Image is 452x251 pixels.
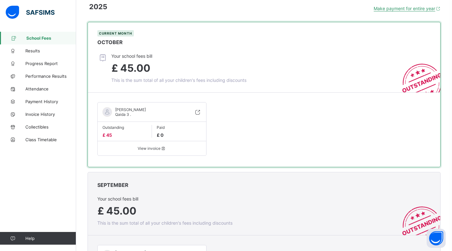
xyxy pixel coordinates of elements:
span: Outstanding [102,125,147,130]
span: Performance Results [25,74,76,79]
span: Class Timetable [25,137,76,142]
img: safsims [6,6,55,19]
span: Current Month [99,31,132,35]
span: Attendance [25,86,76,91]
span: OCTOBER [97,39,123,45]
img: outstanding-stamp.3c148f88c3ebafa6da95868fa43343a1.svg [394,56,440,92]
span: Results [25,48,76,53]
span: Paid [157,125,201,130]
span: Make payment for entire year [374,6,435,11]
span: [PERSON_NAME] [115,107,146,112]
span: School Fees [26,36,76,41]
span: Collectibles [25,124,76,129]
img: outstanding-stamp.3c148f88c3ebafa6da95868fa43343a1.svg [394,199,440,235]
span: Your school fees bill [111,53,246,59]
span: Your school fees bill [97,196,233,201]
span: £ 0 [157,132,164,138]
span: This is the sum total of all your children's fees including discounts [111,77,246,83]
span: Help [25,236,76,241]
span: £ 45.00 [111,62,150,74]
span: View invoice [102,146,201,151]
span: Invoice History [25,112,76,117]
button: Open asap [427,229,446,248]
span: This is the sum total of all your children's fees including discounts [97,220,233,226]
span: Qaida 3 . [115,112,131,117]
span: Progress Report [25,61,76,66]
span: £ 45 [102,132,112,138]
span: 2025 [89,3,107,11]
span: Payment History [25,99,76,104]
span: £ 45.00 [97,205,136,217]
span: SEPTEMBER [97,182,128,188]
